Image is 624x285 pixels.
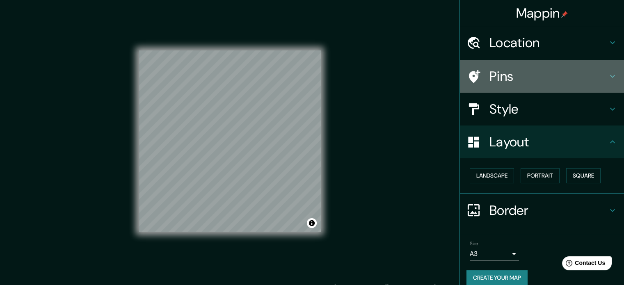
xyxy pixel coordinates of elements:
div: Location [460,26,624,59]
button: Landscape [470,168,514,183]
button: Portrait [521,168,560,183]
div: Layout [460,125,624,158]
label: Size [470,240,478,247]
h4: Pins [489,68,608,84]
div: Border [460,194,624,227]
canvas: Map [139,50,321,232]
div: A3 [470,247,519,260]
button: Square [566,168,601,183]
h4: Border [489,202,608,219]
h4: Layout [489,134,608,150]
h4: Location [489,34,608,51]
div: Pins [460,60,624,93]
iframe: Help widget launcher [551,253,615,276]
div: Style [460,93,624,125]
img: pin-icon.png [561,11,568,18]
h4: Mappin [516,5,568,21]
button: Toggle attribution [307,218,317,228]
h4: Style [489,101,608,117]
